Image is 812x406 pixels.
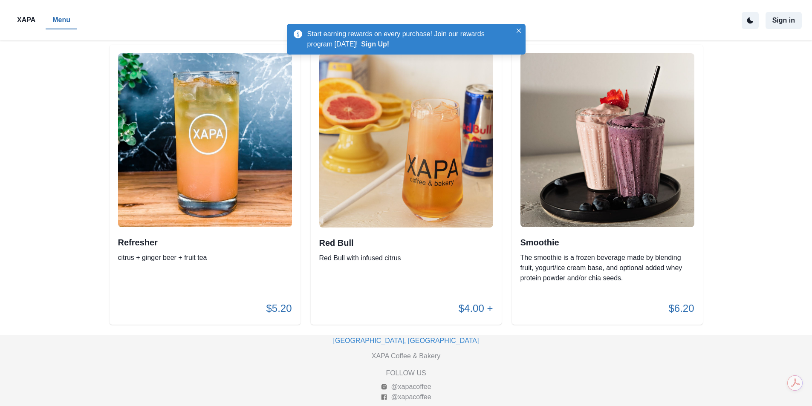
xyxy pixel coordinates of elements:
button: Sign in [766,12,802,29]
img: original.jpeg [118,53,292,227]
a: [GEOGRAPHIC_DATA], [GEOGRAPHIC_DATA] [333,337,479,344]
a: @xapacoffee [381,382,431,392]
h2: Refresher [118,237,292,248]
p: Menu [52,15,70,25]
button: Sign Up! [361,40,389,48]
button: active dark theme mode [742,12,759,29]
p: $4.00 + [459,301,493,316]
p: The smoothie is a frozen beverage made by blending fruit, yogurt/ice cream base, and optional add... [520,253,694,283]
img: original.jpeg [319,53,493,227]
p: FOLLOW US [386,368,426,378]
p: $6.20 [668,301,694,316]
p: XAPA Coffee & Bakery [372,351,440,361]
a: @xapacoffee [381,392,431,402]
p: citrus + ginger beer + fruit tea [118,253,292,263]
p: XAPA [17,15,35,25]
h2: Red Bull [319,238,493,248]
button: Close [514,26,524,36]
p: Start earning rewards on every purchase! Join our rewards program [DATE]! [307,29,512,49]
p: Red Bull with infused citrus [319,253,493,263]
div: SmoothieThe smoothie is a frozen beverage made by blending fruit, yogurt/ice cream base, and opti... [512,45,703,325]
img: original.jpeg [520,53,694,227]
div: Red BullRed Bull with infused citrus$4.00 + [311,45,502,325]
h2: Smoothie [520,237,694,248]
p: $5.20 [266,301,292,316]
div: Refreshercitrus + ginger beer + fruit tea$5.20 [110,45,301,325]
